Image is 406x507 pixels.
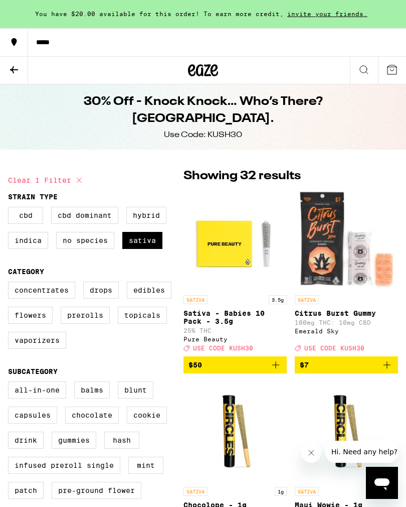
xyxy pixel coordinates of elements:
[183,327,287,334] p: 25% THC
[8,382,66,399] label: All-In-One
[295,356,398,373] button: Add to bag
[304,345,364,351] span: USE CODE KUSH30
[8,207,43,224] label: CBD
[126,207,166,224] label: Hybrid
[52,432,96,449] label: Gummies
[295,190,398,356] a: Open page for Citrus Burst Gummy from Emerald Sky
[183,190,287,356] a: Open page for Sativa - Babies 10 Pack - 3.5g from Pure Beauty
[295,328,398,334] div: Emerald Sky
[104,432,139,449] label: Hash
[325,441,398,463] iframe: Message from company
[52,482,141,499] label: Pre-ground Flower
[183,295,208,304] p: SATIVA
[51,207,118,224] label: CBD Dominant
[8,168,85,193] button: Clear 1 filter
[284,11,371,17] span: invite your friends.
[8,457,120,474] label: Infused Preroll Single
[301,443,321,463] iframe: Close message
[8,482,44,499] label: Patch
[8,232,48,249] label: Indica
[295,190,398,290] img: Emerald Sky - Citrus Burst Gummy
[183,336,287,342] div: Pure Beauty
[65,407,119,424] label: Chocolate
[74,382,110,399] label: Balms
[183,168,398,185] p: Showing 32 results
[185,190,285,290] img: Pure Beauty - Sativa - Babies 10 Pack - 3.5g
[8,367,58,375] legend: Subcategory
[8,282,75,299] label: Concentrates
[185,382,285,482] img: Circles Base Camp - Chocolope - 1g
[8,193,58,201] legend: Strain Type
[295,319,398,326] p: 100mg THC: 10mg CBD
[296,382,396,482] img: Circles Base Camp - Maui Wowie - 1g
[164,130,242,141] div: Use Code: KUSH30
[8,332,66,349] label: Vaporizers
[8,432,44,449] label: Drink
[183,487,208,496] p: SATIVA
[122,232,162,249] label: Sativa
[193,345,253,351] span: USE CODE KUSH30
[127,282,171,299] label: Edibles
[128,457,163,474] label: Mint
[295,295,319,304] p: SATIVA
[295,309,398,317] p: Citrus Burst Gummy
[127,407,167,424] label: Cookie
[8,268,44,276] legend: Category
[35,11,284,17] span: You have $20.00 available for this order! To earn more credit,
[118,382,153,399] label: Blunt
[8,307,53,324] label: Flowers
[269,295,287,304] p: 3.5g
[21,93,385,128] h1: 30% Off - Knock Knock… Who’s There? [GEOGRAPHIC_DATA].
[56,232,114,249] label: No Species
[300,361,309,369] span: $7
[188,361,202,369] span: $50
[295,487,319,496] p: SATIVA
[183,356,287,373] button: Add to bag
[83,282,119,299] label: Drops
[366,467,398,499] iframe: Button to launch messaging window
[8,407,57,424] label: Capsules
[275,487,287,496] p: 1g
[118,307,167,324] label: Topicals
[183,309,287,325] p: Sativa - Babies 10 Pack - 3.5g
[61,307,110,324] label: Prerolls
